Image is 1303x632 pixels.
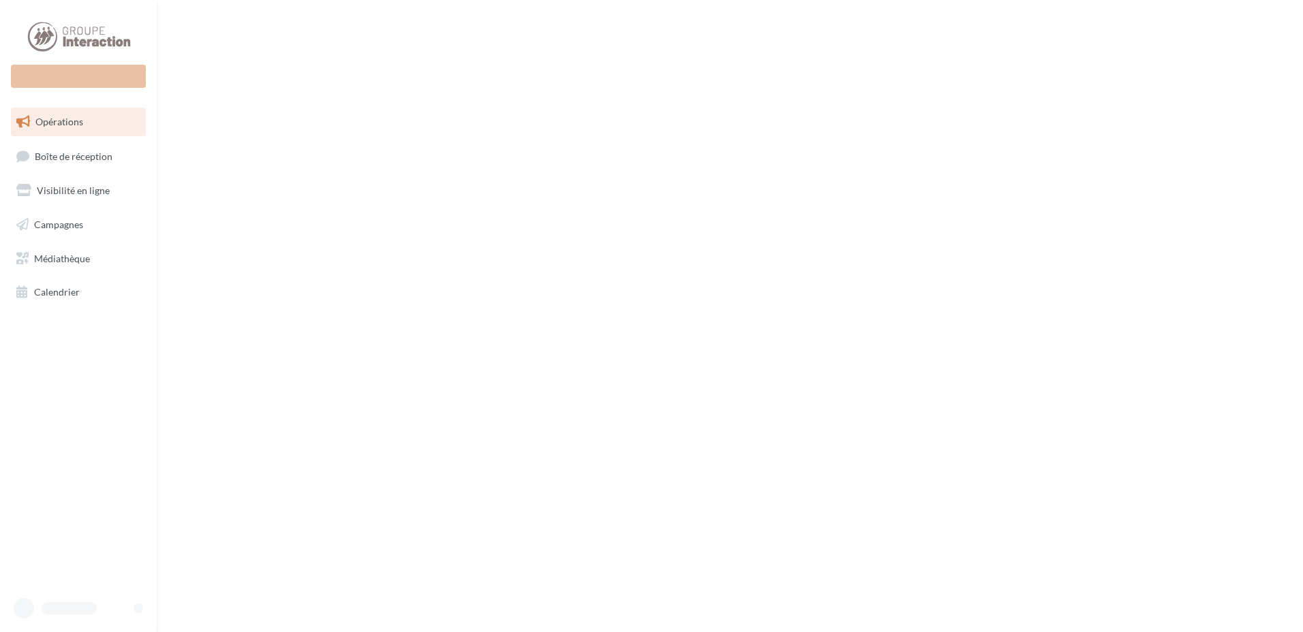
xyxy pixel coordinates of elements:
[11,65,146,88] div: Nouvelle campagne
[37,185,110,196] span: Visibilité en ligne
[34,219,83,230] span: Campagnes
[35,150,112,161] span: Boîte de réception
[8,176,149,205] a: Visibilité en ligne
[8,210,149,239] a: Campagnes
[8,278,149,306] a: Calendrier
[34,252,90,264] span: Médiathèque
[8,244,149,273] a: Médiathèque
[35,116,83,127] span: Opérations
[8,108,149,136] a: Opérations
[8,142,149,171] a: Boîte de réception
[34,286,80,298] span: Calendrier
